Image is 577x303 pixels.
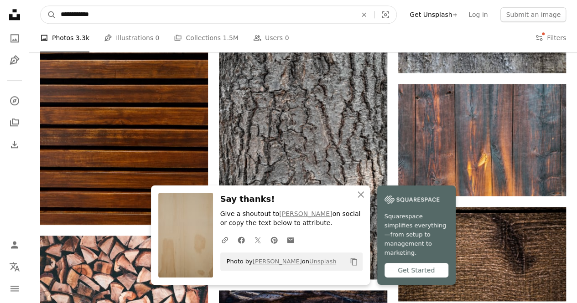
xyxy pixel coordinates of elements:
[156,33,160,43] span: 0
[219,130,387,138] a: A close up of the bark of a tree
[385,193,439,206] img: file-1747939142011-51e5cc87e3c9
[5,279,24,298] button: Menu
[5,51,24,69] a: Illustrations
[398,207,566,301] img: a close up of the texture of an elephant's skin
[104,24,159,53] a: Illustrations 0
[282,231,299,249] a: Share over email
[309,258,336,265] a: Unsplash
[463,7,493,22] a: Log in
[346,254,362,269] button: Copy to clipboard
[40,94,208,103] a: brown and black wooden surface
[250,231,266,249] a: Share on Twitter
[222,254,337,269] span: Photo by on
[354,6,374,23] button: Clear
[377,185,456,285] a: Squarespace simplifies everything—from setup to management to marketing.Get Started
[233,231,250,249] a: Share on Facebook
[223,33,238,43] span: 1.5M
[266,231,282,249] a: Share on Pinterest
[535,24,566,53] button: Filters
[220,193,363,206] h3: Say thanks!
[5,257,24,276] button: Language
[500,7,566,22] button: Submit an image
[398,136,566,144] a: brown and gray wooden surface
[5,92,24,110] a: Explore
[398,84,566,196] img: brown and gray wooden surface
[398,250,566,258] a: a close up of the texture of an elephant's skin
[385,263,448,277] div: Get Started
[385,212,448,257] span: Squarespace simplifies everything—from setup to management to marketing.
[41,6,56,23] button: Search Unsplash
[374,6,396,23] button: Visual search
[285,33,289,43] span: 0
[5,236,24,254] a: Log in / Sign up
[279,210,332,217] a: [PERSON_NAME]
[220,210,363,228] p: Give a shoutout to on social or copy the text below to attribute.
[5,5,24,26] a: Home — Unsplash
[253,258,302,265] a: [PERSON_NAME]
[253,24,289,53] a: Users 0
[404,7,463,22] a: Get Unsplash+
[5,113,24,132] a: Collections
[5,29,24,47] a: Photos
[40,5,397,24] form: Find visuals sitewide
[174,24,238,53] a: Collections 1.5M
[5,135,24,154] a: Download History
